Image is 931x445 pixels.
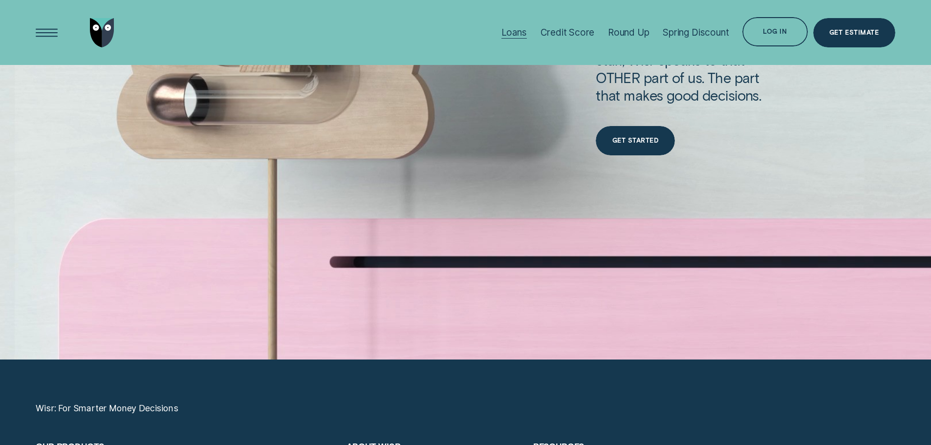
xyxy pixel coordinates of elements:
a: Wisr: For Smarter Money Decisions [36,403,178,414]
div: Loans [501,27,527,38]
div: part [644,69,669,86]
div: us. [688,69,704,86]
div: part [735,69,759,86]
div: Spring Discount [663,27,729,38]
button: Open Menu [32,18,62,47]
a: Get Started [596,126,675,155]
div: decisions. [702,86,761,104]
button: Log in [742,17,807,46]
div: makes [624,86,663,104]
div: The [708,69,731,86]
div: Credit Score [541,27,595,38]
div: OTHER [596,69,640,86]
div: that [596,86,620,104]
div: of [672,69,684,86]
div: Round Up [608,27,650,38]
div: good [667,86,699,104]
a: Get Estimate [813,18,895,47]
img: Wisr [90,18,114,47]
